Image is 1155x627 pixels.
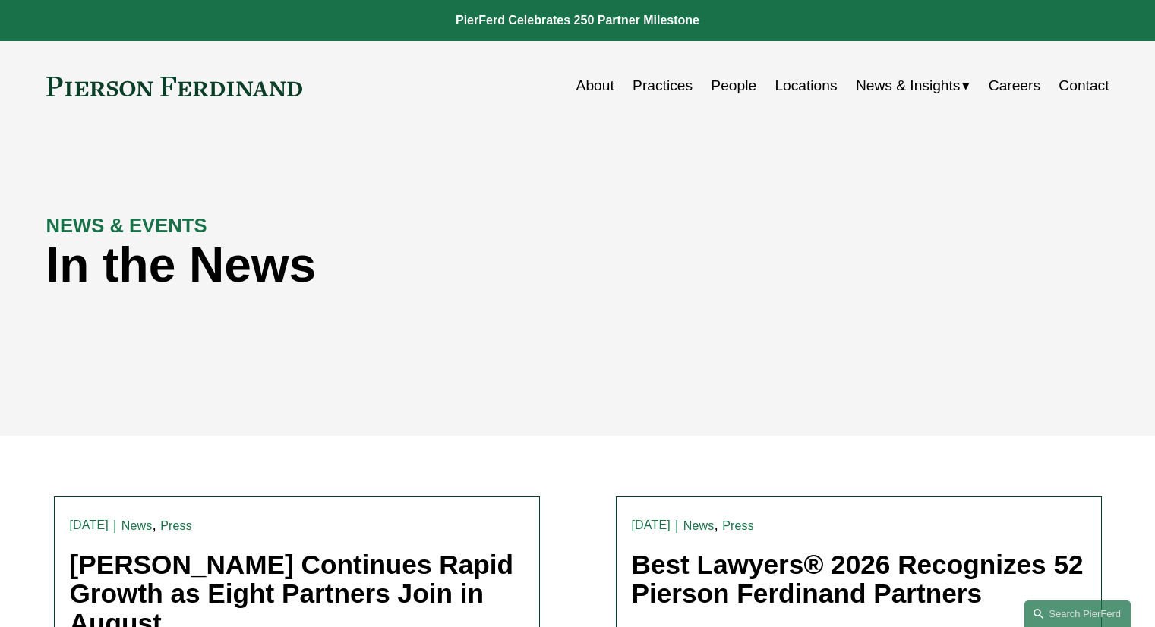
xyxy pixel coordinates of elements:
a: Careers [989,71,1040,100]
time: [DATE] [632,519,671,531]
a: News [121,519,153,532]
a: People [711,71,756,100]
a: News [683,519,715,532]
a: Press [722,519,754,532]
span: , [152,517,156,533]
a: Best Lawyers® 2026 Recognizes 52 Pierson Ferdinand Partners [632,550,1084,609]
a: Contact [1059,71,1109,100]
span: , [714,517,718,533]
h1: In the News [46,238,844,293]
a: About [576,71,614,100]
a: Press [160,519,192,532]
a: folder dropdown [856,71,970,100]
time: [DATE] [70,519,109,531]
a: Practices [633,71,693,100]
a: Search this site [1024,600,1131,627]
strong: NEWS & EVENTS [46,215,207,236]
span: News & Insights [856,73,961,99]
a: Locations [775,71,837,100]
